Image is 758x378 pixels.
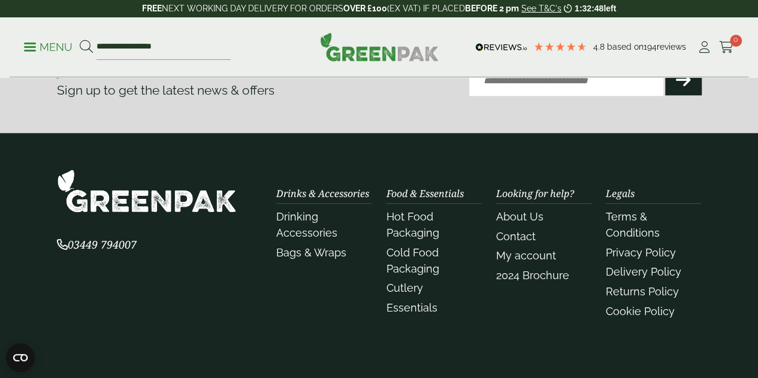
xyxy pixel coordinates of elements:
a: Cookie Policy [606,305,675,317]
p: Sign up to get the latest news & offers [57,81,347,100]
strong: BEFORE 2 pm [465,4,519,13]
span: left [603,4,616,13]
a: 0 [719,38,734,56]
a: Cold Food Packaging [386,246,439,275]
img: GreenPak Supplies [57,169,237,213]
span: 0 [730,35,742,47]
span: 4.8 [593,42,607,52]
a: 2024 Brochure [496,269,569,282]
a: 03449 794007 [57,240,137,251]
a: Menu [24,40,73,52]
a: Privacy Policy [606,246,676,259]
img: GreenPak Supplies [320,32,439,61]
a: My account [496,249,556,262]
span: 194 [644,42,657,52]
i: My Account [697,41,712,53]
a: Contact [496,230,536,243]
p: Menu [24,40,73,55]
a: Terms & Conditions [606,210,660,239]
strong: OVER £100 [343,4,387,13]
a: Cutlery [386,282,422,294]
a: Essentials [386,301,437,314]
a: Hot Food Packaging [386,210,439,239]
div: 4.78 Stars [533,41,587,52]
strong: FREE [142,4,162,13]
i: Cart [719,41,734,53]
img: REVIEWS.io [475,43,527,52]
a: Delivery Policy [606,265,681,278]
button: Open CMP widget [6,343,35,372]
a: About Us [496,210,543,223]
a: Returns Policy [606,285,679,298]
span: 03449 794007 [57,237,137,252]
span: Based on [607,42,644,52]
span: 1:32:48 [575,4,603,13]
a: Drinking Accessories [276,210,337,239]
a: See T&C's [521,4,561,13]
span: reviews [657,42,686,52]
a: Bags & Wraps [276,246,346,259]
